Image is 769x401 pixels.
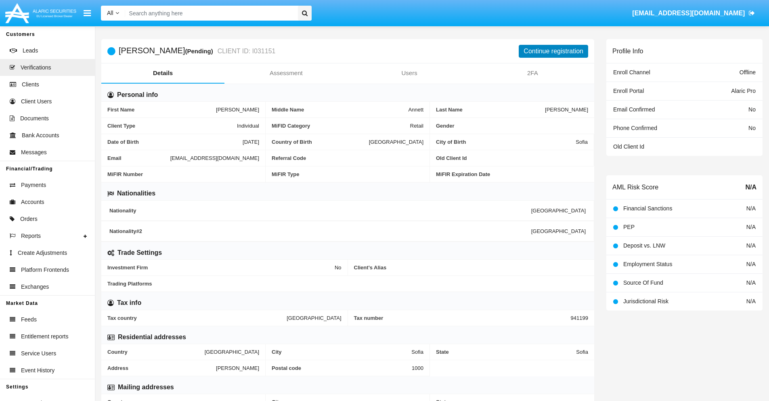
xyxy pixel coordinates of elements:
[107,107,216,113] span: First Name
[748,125,756,131] span: No
[21,283,49,291] span: Exchanges
[21,332,69,341] span: Entitlement reports
[272,123,410,129] span: MiFID Category
[623,205,672,212] span: Financial Sanctions
[287,315,341,321] span: [GEOGRAPHIC_DATA]
[411,349,423,355] span: Sofia
[21,63,51,72] span: Verifications
[22,131,59,140] span: Bank Accounts
[170,155,259,161] span: [EMAIL_ADDRESS][DOMAIN_NAME]
[613,88,644,94] span: Enroll Portal
[612,47,643,55] h6: Profile Info
[354,315,571,321] span: Tax number
[519,45,588,58] button: Continue registration
[107,171,259,177] span: MiFIR Number
[335,265,342,271] span: No
[436,155,588,161] span: Old Client Id
[272,365,412,371] span: Postal code
[216,48,276,55] small: CLIENT ID: I031151
[205,349,259,355] span: [GEOGRAPHIC_DATA]
[740,69,756,76] span: Offline
[21,181,46,189] span: Payments
[612,183,658,191] h6: AML Risk Score
[531,208,586,214] span: [GEOGRAPHIC_DATA]
[436,171,588,177] span: MiFIR Expiration Date
[107,123,237,129] span: Client Type
[369,139,423,145] span: [GEOGRAPHIC_DATA]
[748,106,756,113] span: No
[746,298,756,304] span: N/A
[18,249,67,257] span: Create Adjustments
[408,107,423,113] span: Annett
[117,248,162,257] h6: Trade Settings
[23,46,38,55] span: Leads
[107,10,113,16] span: All
[576,139,588,145] span: Sofia
[21,315,37,324] span: Feeds
[613,69,650,76] span: Enroll Channel
[272,139,369,145] span: Country of Birth
[746,279,756,286] span: N/A
[412,365,423,371] span: 1000
[185,46,215,56] div: (Pending)
[107,281,588,287] span: Trading Platforms
[237,123,259,129] span: Individual
[731,88,756,94] span: Alaric Pro
[21,366,54,375] span: Event History
[109,208,531,214] span: Nationality
[107,315,287,321] span: Tax country
[216,107,259,113] span: [PERSON_NAME]
[272,107,408,113] span: Middle Name
[117,189,155,198] h6: Nationalities
[348,63,471,83] a: Users
[243,139,259,145] span: [DATE]
[224,63,348,83] a: Assessment
[20,114,49,123] span: Documents
[471,63,594,83] a: 2FA
[623,279,663,286] span: Source Of Fund
[531,228,586,234] span: [GEOGRAPHIC_DATA]
[613,106,655,113] span: Email Confirmed
[623,224,635,230] span: PEP
[21,148,47,157] span: Messages
[746,224,756,230] span: N/A
[107,155,170,161] span: Email
[21,266,69,274] span: Platform Frontends
[20,215,38,223] span: Orders
[623,298,668,304] span: Jurisdictional Risk
[21,232,41,240] span: Reports
[272,155,423,161] span: Referral Code
[410,123,423,129] span: Retail
[118,383,174,392] h6: Mailing addresses
[272,349,411,355] span: City
[354,265,589,271] span: Client’s Alias
[119,46,275,56] h5: [PERSON_NAME]
[746,261,756,267] span: N/A
[107,139,243,145] span: Date of Birth
[545,107,588,113] span: [PERSON_NAME]
[118,333,186,342] h6: Residential addresses
[21,349,56,358] span: Service Users
[632,10,745,17] span: [EMAIL_ADDRESS][DOMAIN_NAME]
[109,228,531,234] span: Nationality #2
[117,298,141,307] h6: Tax info
[21,198,44,206] span: Accounts
[107,265,335,271] span: Investment Firm
[623,261,672,267] span: Employment Status
[107,365,216,371] span: Address
[216,365,259,371] span: [PERSON_NAME]
[101,63,224,83] a: Details
[613,143,644,150] span: Old Client Id
[22,80,39,89] span: Clients
[623,242,665,249] span: Deposit vs. LNW
[436,123,588,129] span: Gender
[746,205,756,212] span: N/A
[746,242,756,249] span: N/A
[117,90,158,99] h6: Personal info
[21,97,52,106] span: Client Users
[436,107,545,113] span: Last Name
[272,171,423,177] span: MiFIR Type
[576,349,588,355] span: Sofia
[4,1,78,25] img: Logo image
[436,139,576,145] span: City of Birth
